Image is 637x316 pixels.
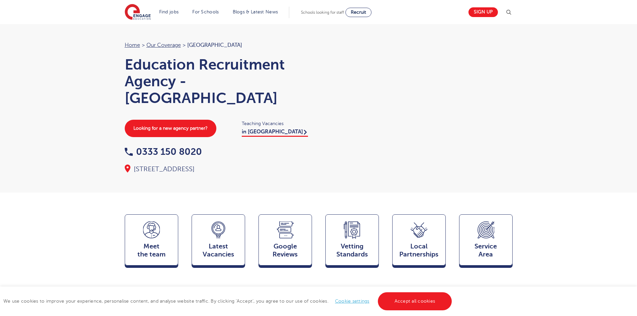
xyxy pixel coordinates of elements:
span: Vetting Standards [329,242,375,258]
a: For Schools [192,9,219,14]
div: [STREET_ADDRESS] [125,165,312,174]
a: Find jobs [159,9,179,14]
a: Looking for a new agency partner? [125,120,216,137]
span: Teaching Vacancies [242,120,312,127]
span: Meet the team [128,242,175,258]
a: Cookie settings [335,299,369,304]
span: Service Area [463,242,509,258]
span: We use cookies to improve your experience, personalise content, and analyse website traffic. By c... [3,299,453,304]
a: Local Partnerships [392,214,446,269]
a: LatestVacancies [192,214,245,269]
span: Local Partnerships [396,242,442,258]
span: > [142,42,145,48]
a: Meetthe team [125,214,178,269]
span: Latest Vacancies [195,242,241,258]
h1: Education Recruitment Agency - [GEOGRAPHIC_DATA] [125,56,312,106]
img: Engage Education [125,4,151,21]
nav: breadcrumb [125,41,312,49]
a: Sign up [468,7,498,17]
a: Accept all cookies [378,292,452,310]
a: Home [125,42,140,48]
a: 0333 150 8020 [125,146,202,157]
span: > [183,42,186,48]
span: Google Reviews [262,242,308,258]
a: ServiceArea [459,214,513,269]
span: [GEOGRAPHIC_DATA] [187,42,242,48]
span: Recruit [351,10,366,15]
span: Schools looking for staff [301,10,344,15]
a: VettingStandards [325,214,379,269]
a: Our coverage [146,42,181,48]
a: Blogs & Latest News [233,9,278,14]
a: Recruit [345,8,371,17]
a: GoogleReviews [258,214,312,269]
a: in [GEOGRAPHIC_DATA] [242,129,308,137]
